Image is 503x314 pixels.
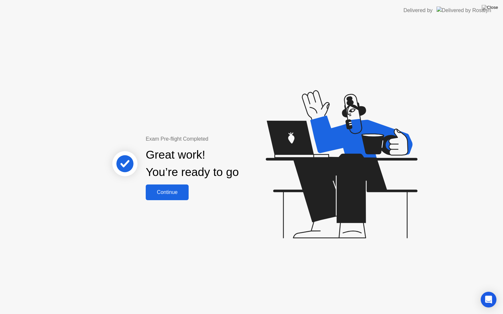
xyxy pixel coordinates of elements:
[146,146,239,181] div: Great work! You’re ready to go
[481,292,496,307] div: Open Intercom Messenger
[146,135,281,143] div: Exam Pre-flight Completed
[437,7,491,14] img: Delivered by Rosalyn
[403,7,433,14] div: Delivered by
[482,5,498,10] img: Close
[146,184,189,200] button: Continue
[148,189,187,195] div: Continue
